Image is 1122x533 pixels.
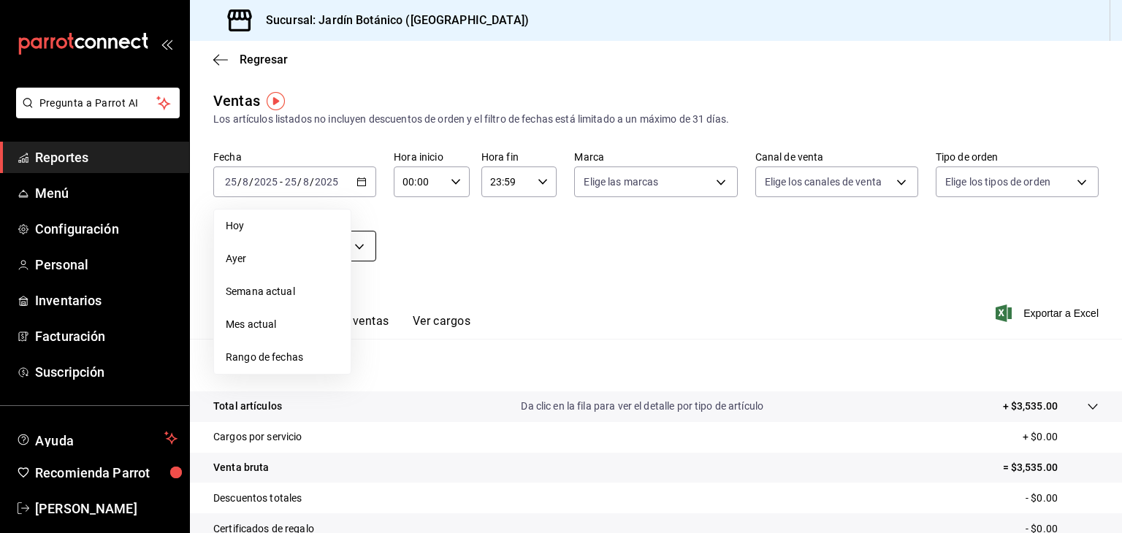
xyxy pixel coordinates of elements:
[297,176,302,188] span: /
[35,362,178,382] span: Suscripción
[224,176,237,188] input: --
[213,429,302,445] p: Cargos por servicio
[310,176,314,188] span: /
[35,291,178,310] span: Inventarios
[755,152,918,162] label: Canal de venta
[237,314,470,339] div: navigation tabs
[584,175,658,189] span: Elige las marcas
[35,147,178,167] span: Reportes
[394,152,470,162] label: Hora inicio
[213,112,1099,127] div: Los artículos listados no incluyen descuentos de orden y el filtro de fechas está limitado a un m...
[413,314,471,339] button: Ver cargos
[213,399,282,414] p: Total artículos
[35,219,178,239] span: Configuración
[226,218,339,234] span: Hoy
[314,176,339,188] input: ----
[284,176,297,188] input: --
[249,176,253,188] span: /
[213,53,288,66] button: Regresar
[35,499,178,518] span: [PERSON_NAME]
[213,460,269,475] p: Venta bruta
[213,491,302,506] p: Descuentos totales
[521,399,763,414] p: Da clic en la fila para ver el detalle por tipo de artículo
[936,152,1099,162] label: Tipo de orden
[945,175,1050,189] span: Elige los tipos de orden
[254,12,529,29] h3: Sucursal: Jardín Botánico ([GEOGRAPHIC_DATA])
[240,53,288,66] span: Regresar
[39,96,157,111] span: Pregunta a Parrot AI
[765,175,882,189] span: Elige los canales de venta
[1003,460,1099,475] p: = $3,535.00
[237,176,242,188] span: /
[35,429,159,447] span: Ayuda
[242,176,249,188] input: --
[999,304,1099,322] button: Exportar a Excel
[35,326,178,346] span: Facturación
[226,251,339,266] span: Ayer
[267,92,285,110] img: Tooltip marker
[10,106,180,121] a: Pregunta a Parrot AI
[1023,429,1099,445] p: + $0.00
[226,350,339,365] span: Rango de fechas
[481,152,557,162] label: Hora fin
[35,463,178,483] span: Recomienda Parrot
[1026,491,1099,506] p: - $0.00
[332,314,389,339] button: Ver ventas
[280,176,283,188] span: -
[35,255,178,275] span: Personal
[16,88,180,118] button: Pregunta a Parrot AI
[574,152,737,162] label: Marca
[1003,399,1058,414] p: + $3,535.00
[253,176,278,188] input: ----
[302,176,310,188] input: --
[213,152,376,162] label: Fecha
[226,284,339,299] span: Semana actual
[161,38,172,50] button: open_drawer_menu
[35,183,178,203] span: Menú
[226,317,339,332] span: Mes actual
[213,356,1099,374] p: Resumen
[213,90,260,112] div: Ventas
